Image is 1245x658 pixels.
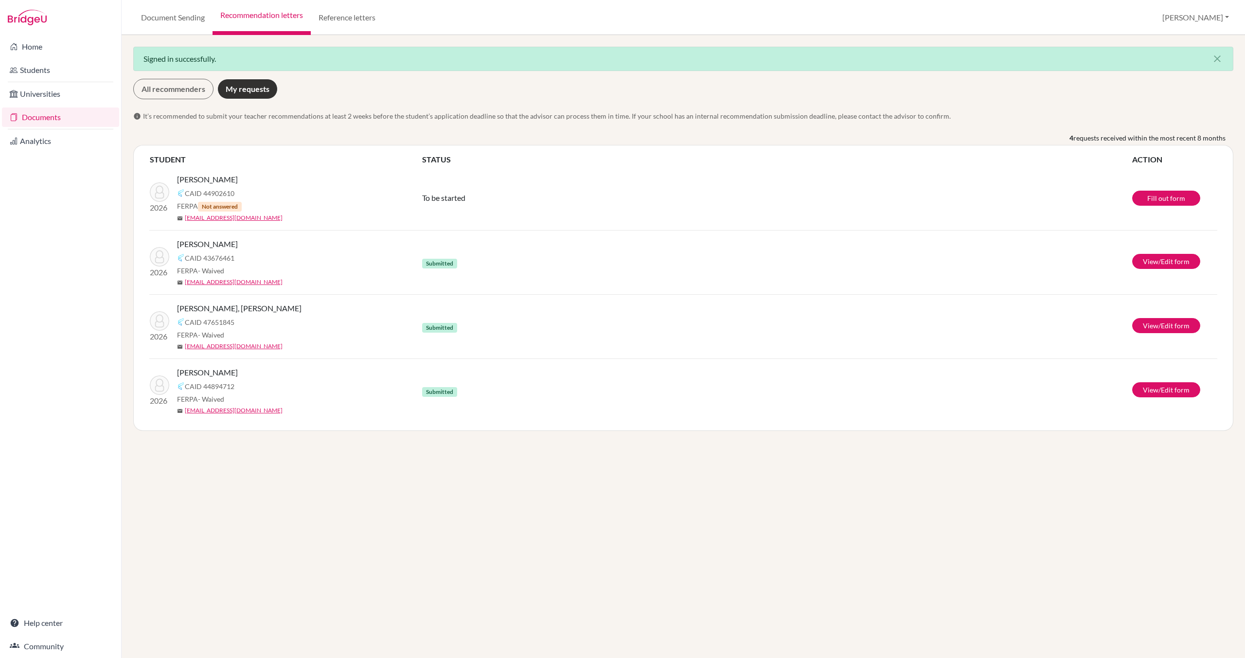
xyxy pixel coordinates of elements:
[198,395,224,403] span: - Waived
[185,406,283,415] a: [EMAIL_ADDRESS][DOMAIN_NAME]
[185,342,283,351] a: [EMAIL_ADDRESS][DOMAIN_NAME]
[185,213,283,222] a: [EMAIL_ADDRESS][DOMAIN_NAME]
[177,394,224,404] span: FERPA
[422,193,465,202] span: To be started
[422,153,1132,166] th: STATUS
[177,318,185,326] img: Common App logo
[1132,191,1200,206] a: Fill out form
[177,330,224,340] span: FERPA
[185,317,234,327] span: CAID 47651845
[198,202,242,212] span: Not answered
[198,267,224,275] span: - Waived
[150,311,169,331] img: Kwong, Jensen
[177,408,183,414] span: mail
[1132,153,1217,166] th: ACTION
[422,259,457,268] span: Submitted
[177,174,238,185] span: [PERSON_NAME]
[133,112,141,120] span: info
[177,238,238,250] span: [PERSON_NAME]
[150,202,169,213] p: 2026
[185,253,234,263] span: CAID 43676461
[1158,8,1233,27] button: [PERSON_NAME]
[217,79,278,99] a: My requests
[422,387,457,397] span: Submitted
[2,613,119,633] a: Help center
[1132,254,1200,269] a: View/Edit form
[2,84,119,104] a: Universities
[2,107,119,127] a: Documents
[177,201,242,212] span: FERPA
[198,331,224,339] span: - Waived
[2,37,119,56] a: Home
[177,254,185,262] img: Common App logo
[143,111,951,121] span: It’s recommended to submit your teacher recommendations at least 2 weeks before the student’s app...
[150,247,169,267] img: Sadasivan, Rohan
[2,637,119,656] a: Community
[150,395,169,407] p: 2026
[185,188,234,198] span: CAID 44902610
[133,79,213,99] a: All recommenders
[2,131,119,151] a: Analytics
[2,60,119,80] a: Students
[177,367,238,378] span: [PERSON_NAME]
[177,280,183,285] span: mail
[150,375,169,395] img: Griffin, Kian
[177,189,185,197] img: Common App logo
[1069,133,1073,143] b: 4
[150,267,169,278] p: 2026
[177,344,183,350] span: mail
[177,266,224,276] span: FERPA
[1132,382,1200,397] a: View/Edit form
[1132,318,1200,333] a: View/Edit form
[149,153,422,166] th: STUDENT
[150,182,169,202] img: Fang, Daniel
[185,278,283,286] a: [EMAIL_ADDRESS][DOMAIN_NAME]
[1202,47,1233,71] button: Close
[177,215,183,221] span: mail
[185,381,234,391] span: CAID 44894712
[1073,133,1226,143] span: requests received within the most recent 8 months
[177,302,302,314] span: [PERSON_NAME], [PERSON_NAME]
[422,323,457,333] span: Submitted
[150,331,169,342] p: 2026
[133,47,1233,71] div: Signed in successfully.
[177,382,185,390] img: Common App logo
[8,10,47,25] img: Bridge-U
[1211,53,1223,65] i: close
